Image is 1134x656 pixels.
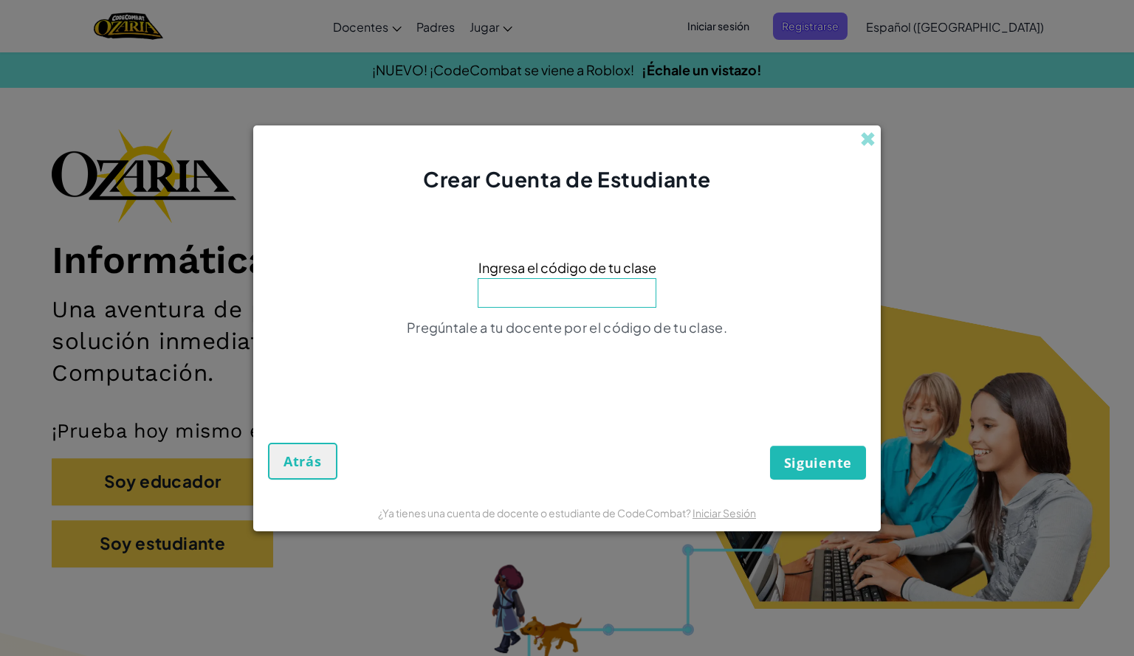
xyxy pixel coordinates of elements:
[283,452,322,470] span: Atrás
[268,443,337,480] button: Atrás
[693,506,756,519] a: Iniciar Sesión
[784,454,852,472] span: Siguiente
[770,446,866,480] button: Siguiente
[478,257,656,278] span: Ingresa el código de tu clase
[378,506,693,519] span: ¿Ya tienes una cuenta de docente o estudiante de CodeCombat?
[407,319,727,336] span: Pregúntale a tu docente por el código de tu clase.
[423,166,711,192] span: Crear Cuenta de Estudiante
